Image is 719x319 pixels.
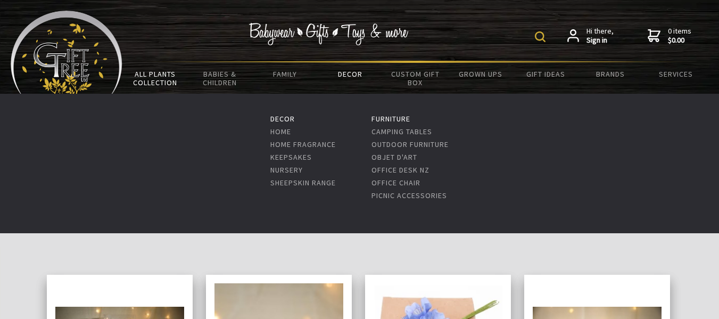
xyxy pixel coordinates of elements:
[253,63,318,85] a: Family
[668,26,691,45] span: 0 items
[535,31,546,42] img: product search
[187,63,252,94] a: Babies & Children
[371,140,449,149] a: Outdoor Furniture
[270,127,291,136] a: Home
[249,23,409,45] img: Babywear - Gifts - Toys & more
[122,63,187,94] a: All Plants Collection
[270,152,312,162] a: Keepsakes
[643,63,708,85] a: Services
[371,152,417,162] a: Objet d'art
[270,140,336,149] a: Home Fragrance
[448,63,513,85] a: Grown Ups
[270,165,303,175] a: Nursery
[586,36,614,45] strong: Sign in
[371,191,447,200] a: Picnic Accessories
[648,27,691,45] a: 0 items$0.00
[567,27,614,45] a: Hi there,Sign in
[383,63,448,94] a: Custom Gift Box
[371,114,410,124] a: Furniture
[513,63,578,85] a: Gift Ideas
[668,36,691,45] strong: $0.00
[318,63,383,85] a: Decor
[586,27,614,45] span: Hi there,
[578,63,643,85] a: Brands
[270,114,295,124] a: Decor
[270,178,336,187] a: Sheepskin Range
[371,178,420,187] a: Office Chair
[371,165,429,175] a: Office Desk NZ
[11,11,122,99] img: Babyware - Gifts - Toys and more...
[371,127,432,136] a: Camping Tables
